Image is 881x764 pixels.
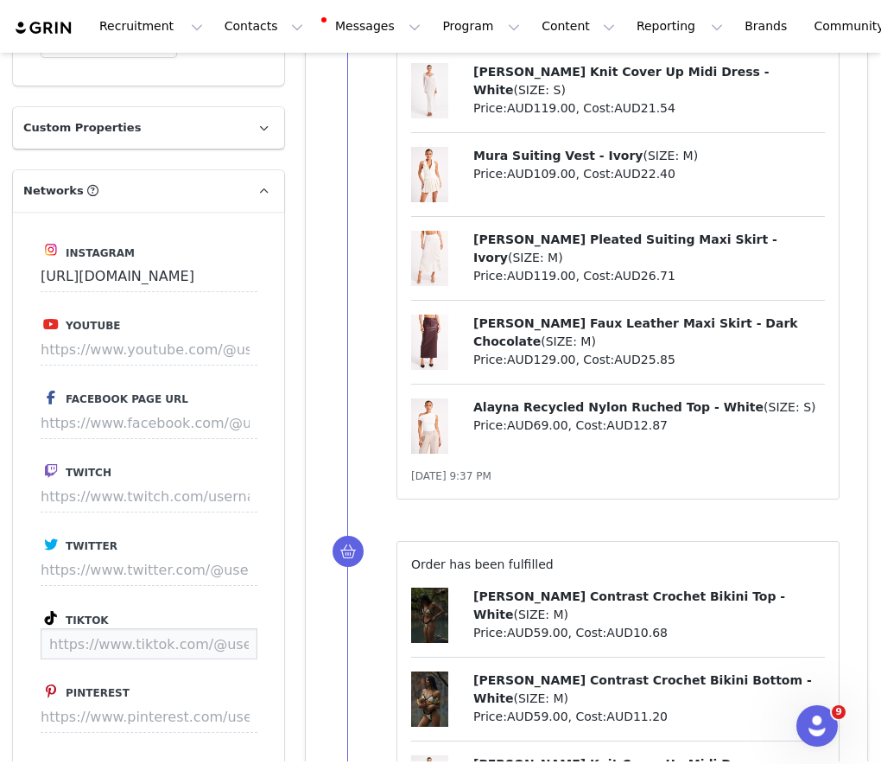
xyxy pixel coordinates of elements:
[473,624,825,642] p: Price: , Cost:
[41,334,257,366] input: https://www.youtube.com/@username
[614,353,675,366] span: AUD25.85
[473,589,785,621] span: [PERSON_NAME] Contrast Crochet Bikini Top - White
[473,398,825,417] p: ( )
[14,14,503,33] body: Rich Text Area. Press ALT-0 for help.
[66,540,117,552] span: Twitter
[41,408,257,439] input: https://www.facebook.com/@username
[41,481,257,513] input: https://www.twitch.com/username
[473,65,770,97] span: [PERSON_NAME] Knit Cover Up Midi Dress - White
[473,351,825,369] p: Price: , Cost:
[314,7,431,46] button: Messages
[473,267,825,285] p: Price: , Cost:
[606,626,668,640] span: AUD10.68
[14,20,74,36] img: grin logo
[614,167,675,181] span: AUD22.40
[648,149,694,162] span: SIZE: M
[626,7,733,46] button: Reporting
[614,269,675,283] span: AUD26.71
[507,626,568,640] span: AUD59.00
[518,83,561,97] span: SIZE: S
[473,400,764,414] span: Alayna Recycled Nylon Ruched Top - White
[473,231,825,267] p: ( )
[66,320,120,332] span: Youtube
[473,99,825,118] p: Price: , Cost:
[606,710,668,723] span: AUD11.20
[473,316,798,348] span: [PERSON_NAME] Faux Leather Maxi Skirt - Dark Chocolate
[89,7,213,46] button: Recruitment
[41,702,257,733] input: https://www.pinterest.com/username
[473,232,777,264] span: [PERSON_NAME] Pleated Suiting Maxi Skirt - Ivory
[66,247,135,259] span: Instagram
[473,417,825,435] p: Price: , Cost:
[411,557,554,571] span: Order has been fulfilled
[769,400,812,414] span: SIZE: S
[507,710,568,723] span: AUD59.00
[796,705,838,747] iframe: Intercom live chat
[473,672,825,708] p: ( )
[473,708,825,726] p: Price: , Cost:
[41,555,257,586] input: https://www.twitter.com/@username
[734,7,802,46] a: Brands
[66,467,111,479] span: Twitch
[473,588,825,624] p: ( )
[44,243,58,257] img: instagram.svg
[832,705,846,719] span: 9
[41,261,257,292] input: https://www.instagram.com/username
[41,628,257,659] input: https://www.tiktok.com/@username
[507,418,568,432] span: AUD69.00
[518,608,564,621] span: SIZE: M
[66,687,130,699] span: Pinterest
[214,7,314,46] button: Contacts
[531,7,625,46] button: Content
[473,165,825,183] p: Price: , Cost:
[546,334,592,348] span: SIZE: M
[518,691,564,705] span: SIZE: M
[473,673,812,705] span: [PERSON_NAME] Contrast Crochet Bikini Bottom - White
[507,353,576,366] span: AUD129.00
[66,393,188,405] span: Facebook Page URL
[66,614,109,627] span: Tiktok
[411,470,491,482] span: [DATE] 9:37 PM
[606,418,668,432] span: AUD12.87
[473,63,825,99] p: ( )
[432,7,530,46] button: Program
[473,315,825,351] p: ( )
[473,149,643,162] span: Mura Suiting Vest - Ivory
[23,119,141,137] span: Custom Properties
[507,167,576,181] span: AUD109.00
[614,101,675,115] span: AUD21.54
[507,269,576,283] span: AUD119.00
[507,101,576,115] span: AUD119.00
[512,251,558,264] span: SIZE: M
[23,182,84,200] span: Networks
[473,147,825,165] p: ( )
